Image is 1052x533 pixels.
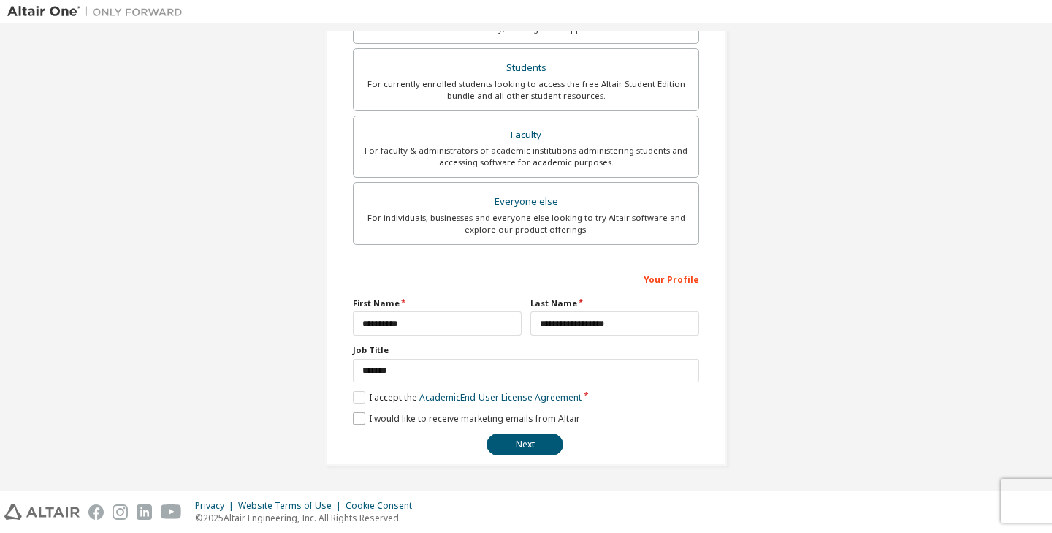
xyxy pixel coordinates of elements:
button: Next [487,434,563,455]
img: youtube.svg [161,504,182,520]
a: Academic End-User License Agreement [419,391,582,404]
img: linkedin.svg [137,504,152,520]
div: Website Terms of Use [238,500,346,512]
img: altair_logo.svg [4,504,80,520]
div: Faculty [362,125,690,145]
div: Students [362,58,690,78]
img: facebook.svg [88,504,104,520]
div: For individuals, businesses and everyone else looking to try Altair software and explore our prod... [362,212,690,235]
div: For currently enrolled students looking to access the free Altair Student Edition bundle and all ... [362,78,690,102]
img: Altair One [7,4,190,19]
label: Last Name [530,298,699,309]
label: Job Title [353,344,699,356]
img: instagram.svg [113,504,128,520]
label: I would like to receive marketing emails from Altair [353,412,580,425]
label: I accept the [353,391,582,404]
div: Cookie Consent [346,500,421,512]
div: For faculty & administrators of academic institutions administering students and accessing softwa... [362,145,690,168]
p: © 2025 Altair Engineering, Inc. All Rights Reserved. [195,512,421,524]
label: First Name [353,298,522,309]
div: Everyone else [362,192,690,212]
div: Your Profile [353,267,699,290]
div: Privacy [195,500,238,512]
